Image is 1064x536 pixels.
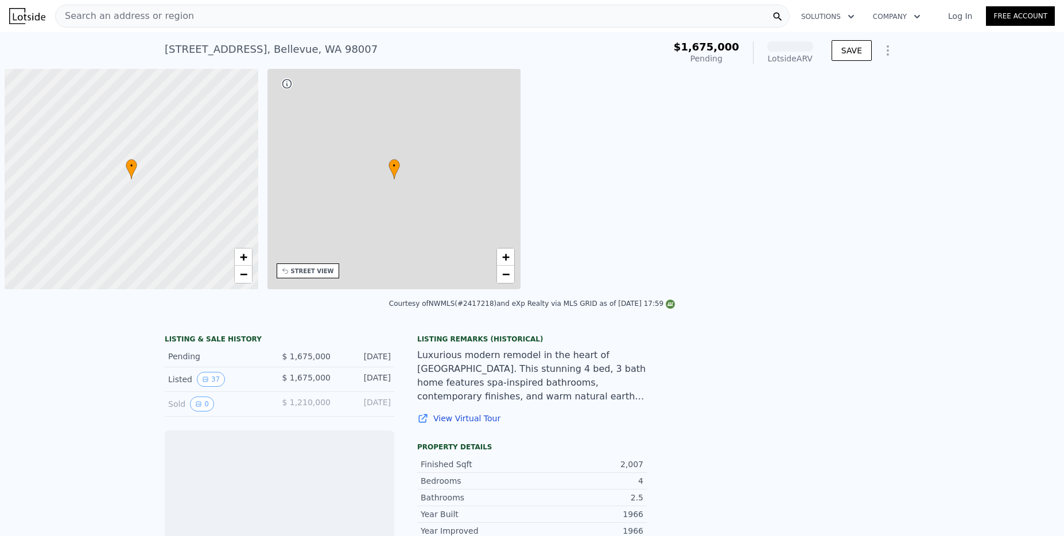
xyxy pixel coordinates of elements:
span: − [502,267,510,281]
div: • [126,159,137,179]
span: + [502,250,510,264]
div: Lotside ARV [767,53,813,64]
span: $ 1,675,000 [282,352,331,361]
div: [DATE] [340,372,391,387]
div: Courtesy of NWMLS (#2417218) and eXp Realty via MLS GRID as of [DATE] 17:59 [389,300,675,308]
div: Year Built [421,508,532,520]
div: Luxurious modern remodel in the heart of [GEOGRAPHIC_DATA]. This stunning 4 bed, 3 bath home feat... [417,348,647,403]
a: Log In [934,10,986,22]
div: 4 [532,475,643,487]
div: Finished Sqft [421,459,532,470]
button: View historical data [190,397,214,411]
div: Bathrooms [421,492,532,503]
button: Company [864,6,930,27]
span: $1,675,000 [674,41,739,53]
div: 1966 [532,508,643,520]
div: • [389,159,400,179]
div: Pending [674,53,739,64]
button: View historical data [197,372,225,387]
img: Lotside [9,8,45,24]
span: • [126,161,137,171]
div: 2,007 [532,459,643,470]
div: [DATE] [340,351,391,362]
div: Listed [168,372,270,387]
div: Listing Remarks (Historical) [417,335,647,344]
span: + [239,250,247,264]
div: 2.5 [532,492,643,503]
div: Bedrooms [421,475,532,487]
img: NWMLS Logo [666,300,675,309]
span: • [389,161,400,171]
div: [DATE] [340,397,391,411]
button: Show Options [876,39,899,62]
div: Pending [168,351,270,362]
a: View Virtual Tour [417,413,647,424]
a: Zoom in [497,248,514,266]
a: Zoom out [497,266,514,283]
button: Solutions [792,6,864,27]
div: Sold [168,397,270,411]
span: − [239,267,247,281]
button: SAVE [832,40,872,61]
a: Zoom out [235,266,252,283]
div: [STREET_ADDRESS] , Bellevue , WA 98007 [165,41,378,57]
span: $ 1,210,000 [282,398,331,407]
span: $ 1,675,000 [282,373,331,382]
a: Zoom in [235,248,252,266]
a: Free Account [986,6,1055,26]
span: Search an address or region [56,9,194,23]
div: STREET VIEW [291,267,334,275]
div: Property details [417,442,647,452]
div: LISTING & SALE HISTORY [165,335,394,346]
